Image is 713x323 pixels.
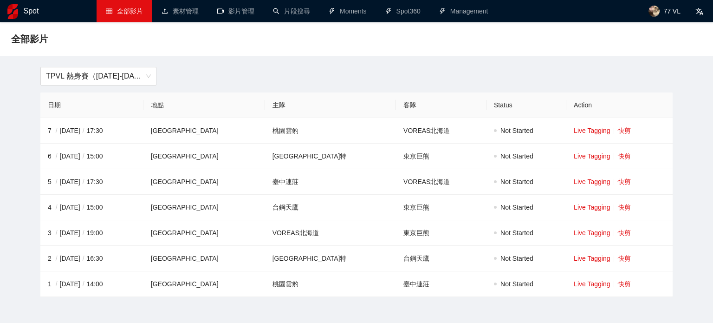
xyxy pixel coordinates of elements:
span: Not Started [500,229,533,237]
span: / [80,178,87,185]
img: logo [7,4,18,19]
span: Not Started [500,178,533,185]
td: 4 [DATE] 15:00 [40,195,143,220]
a: Live Tagging [574,178,610,185]
td: [GEOGRAPHIC_DATA] [143,246,265,271]
a: upload素材管理 [162,7,199,15]
span: / [80,255,87,262]
span: / [53,204,60,211]
span: Not Started [500,127,533,134]
a: Live Tagging [574,280,610,288]
td: 台鋼天鷹 [396,246,486,271]
th: Action [566,92,673,118]
a: search片段搜尋 [273,7,310,15]
span: / [53,178,60,185]
td: 1 [DATE] 14:00 [40,271,143,297]
td: [GEOGRAPHIC_DATA]特 [265,246,396,271]
td: 5 [DATE] 17:30 [40,169,143,195]
a: Live Tagging [574,229,610,237]
span: / [53,255,60,262]
th: 客隊 [396,92,486,118]
a: Live Tagging [574,255,610,262]
td: 臺中連莊 [265,169,396,195]
a: thunderboltManagement [439,7,488,15]
a: Live Tagging [574,152,610,160]
td: [GEOGRAPHIC_DATA] [143,195,265,220]
td: 2 [DATE] 16:30 [40,246,143,271]
a: thunderboltSpot360 [385,7,421,15]
span: / [80,204,87,211]
a: 快剪 [618,280,631,288]
span: / [80,152,87,160]
span: / [80,229,87,237]
a: 快剪 [618,204,631,211]
td: 6 [DATE] 15:00 [40,144,143,169]
td: 桃園雲豹 [265,118,396,144]
td: [GEOGRAPHIC_DATA] [143,169,265,195]
span: 全部影片 [117,7,143,15]
td: [GEOGRAPHIC_DATA] [143,271,265,297]
a: 快剪 [618,229,631,237]
span: table [106,8,112,14]
a: thunderboltMoments [329,7,367,15]
span: / [53,280,60,288]
td: 桃園雲豹 [265,271,396,297]
a: 快剪 [618,152,631,160]
span: / [80,127,87,134]
th: 日期 [40,92,143,118]
span: / [53,127,60,134]
td: [GEOGRAPHIC_DATA] [143,118,265,144]
td: [GEOGRAPHIC_DATA]特 [265,144,396,169]
td: 東京巨熊 [396,195,486,220]
span: Not Started [500,152,533,160]
th: 地點 [143,92,265,118]
th: Status [486,92,566,118]
span: Not Started [500,204,533,211]
td: 東京巨熊 [396,220,486,246]
td: [GEOGRAPHIC_DATA] [143,220,265,246]
td: 台鋼天鷹 [265,195,396,220]
span: / [53,229,60,237]
td: [GEOGRAPHIC_DATA] [143,144,265,169]
td: VOREAS北海道 [396,118,486,144]
span: / [53,152,60,160]
td: 3 [DATE] 19:00 [40,220,143,246]
a: video-camera影片管理 [217,7,254,15]
a: 快剪 [618,178,631,185]
td: 臺中連莊 [396,271,486,297]
a: 快剪 [618,255,631,262]
span: / [80,280,87,288]
a: 快剪 [618,127,631,134]
span: TPVL 熱身賽（2025-2026） [46,67,151,85]
td: VOREAS北海道 [396,169,486,195]
td: 東京巨熊 [396,144,486,169]
td: 7 [DATE] 17:30 [40,118,143,144]
span: Not Started [500,255,533,262]
td: VOREAS北海道 [265,220,396,246]
span: Not Started [500,280,533,288]
th: 主隊 [265,92,396,118]
img: avatar [648,6,660,17]
span: 全部影片 [11,32,48,46]
a: Live Tagging [574,127,610,134]
a: Live Tagging [574,204,610,211]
